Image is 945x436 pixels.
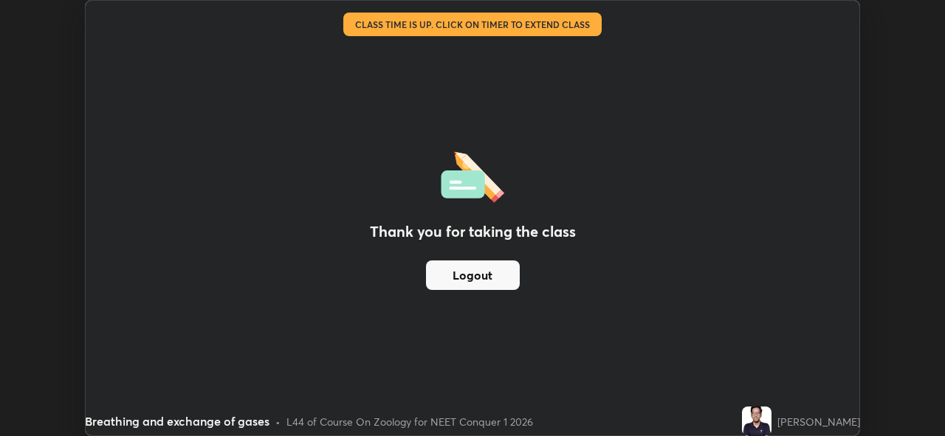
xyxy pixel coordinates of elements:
[426,260,520,290] button: Logout
[85,412,269,430] div: Breathing and exchange of gases
[441,147,504,203] img: offlineFeedback.1438e8b3.svg
[777,414,860,429] div: [PERSON_NAME]
[286,414,533,429] div: L44 of Course On Zoology for NEET Conquer 1 2026
[275,414,281,429] div: •
[370,221,576,243] h2: Thank you for taking the class
[742,406,772,436] img: 0c3fe7296f8544f788c5585060e0c385.jpg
